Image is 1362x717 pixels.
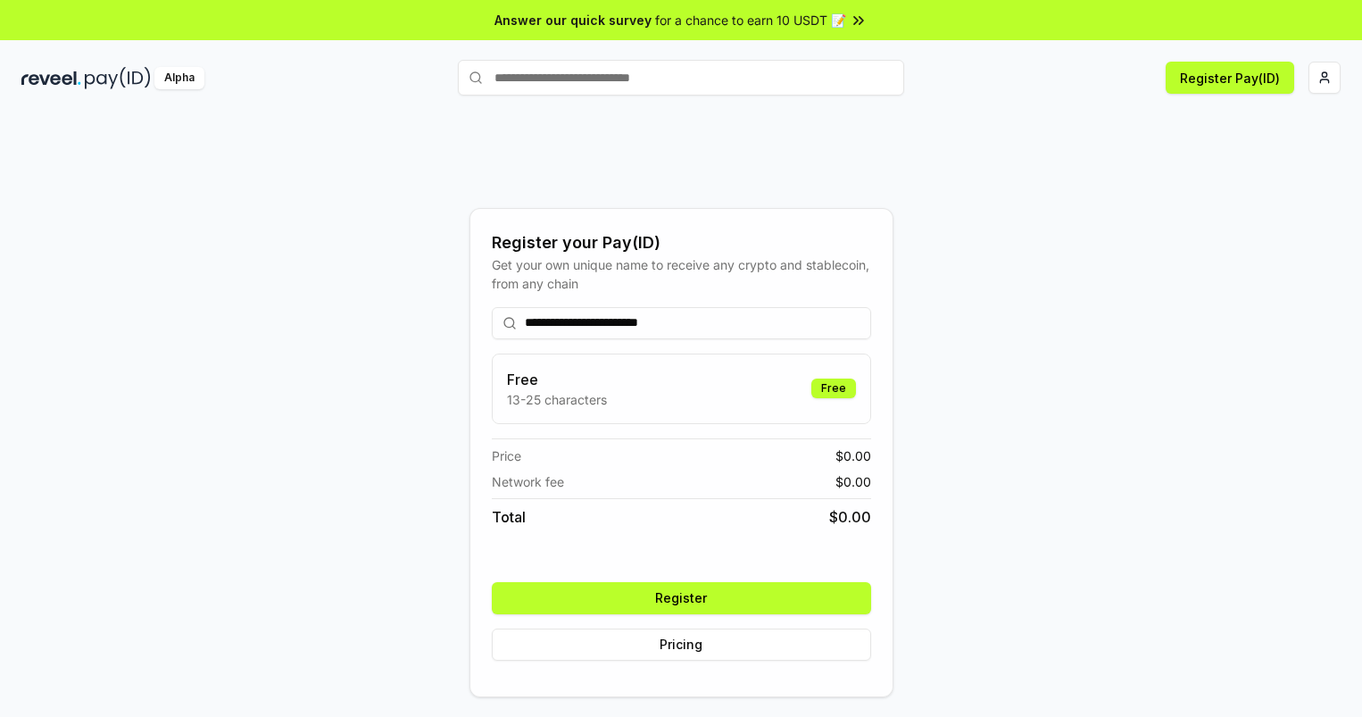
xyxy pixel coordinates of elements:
[492,255,871,293] div: Get your own unique name to receive any crypto and stablecoin, from any chain
[21,67,81,89] img: reveel_dark
[829,506,871,528] span: $ 0.00
[492,582,871,614] button: Register
[655,11,846,29] span: for a chance to earn 10 USDT 📝
[492,629,871,661] button: Pricing
[507,369,607,390] h3: Free
[494,11,652,29] span: Answer our quick survey
[835,472,871,491] span: $ 0.00
[85,67,151,89] img: pay_id
[492,446,521,465] span: Price
[492,472,564,491] span: Network fee
[492,506,526,528] span: Total
[835,446,871,465] span: $ 0.00
[492,230,871,255] div: Register your Pay(ID)
[811,379,856,398] div: Free
[507,390,607,409] p: 13-25 characters
[1166,62,1294,94] button: Register Pay(ID)
[154,67,204,89] div: Alpha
